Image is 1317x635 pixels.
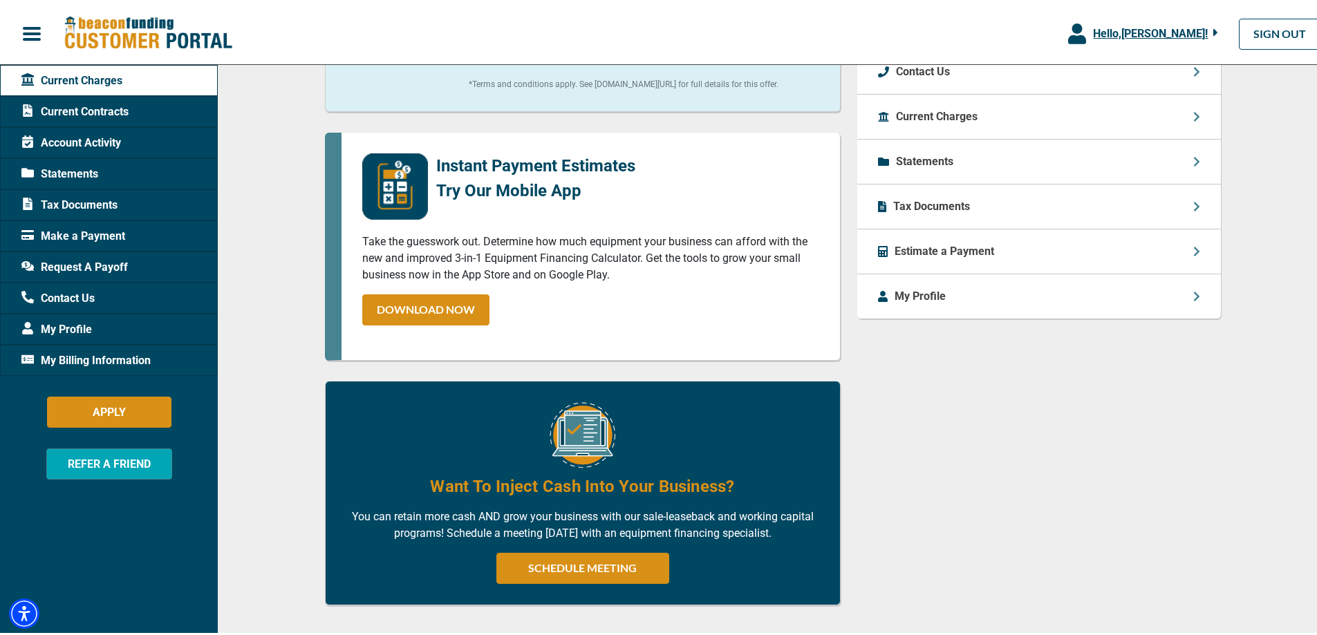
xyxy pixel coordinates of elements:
p: You can retain more cash AND grow your business with our sale-leaseback and working capital progr... [346,506,819,539]
span: Make a Payment [21,225,125,242]
span: Tax Documents [21,194,118,211]
img: Beacon Funding Customer Portal Logo [64,13,232,48]
p: Take the guesswork out. Determine how much equipment your business can afford with the new and im... [362,231,819,281]
p: My Profile [895,285,946,302]
p: Statements [896,151,953,167]
span: Hello, [PERSON_NAME] ! [1093,24,1208,37]
span: Request A Payoff [21,256,128,273]
span: Current Charges [21,70,122,86]
img: Equipment Financing Online Image [550,399,615,465]
p: Current Charges [896,106,978,122]
p: *Terms and conditions apply. See [DOMAIN_NAME][URL] for full details for this offer. [469,75,819,88]
span: My Billing Information [21,350,151,366]
p: Instant Payment Estimates [436,151,635,176]
span: Account Activity [21,132,121,149]
button: APPLY [47,394,171,425]
a: SCHEDULE MEETING [496,550,669,581]
span: Contact Us [21,287,95,304]
span: Current Contracts [21,101,129,117]
img: mobile-app-logo.png [362,151,428,217]
p: Tax Documents [893,196,970,212]
span: My Profile [21,319,92,335]
span: Statements [21,163,98,180]
p: Estimate a Payment [895,240,994,257]
a: DOWNLOAD NOW [362,292,489,323]
button: REFER A FRIEND [46,446,172,477]
h4: Want To Inject Cash Into Your Business? [430,472,734,495]
p: Contact Us [896,61,950,77]
div: Accessibility Menu [9,596,39,626]
p: Try Our Mobile App [436,176,635,200]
